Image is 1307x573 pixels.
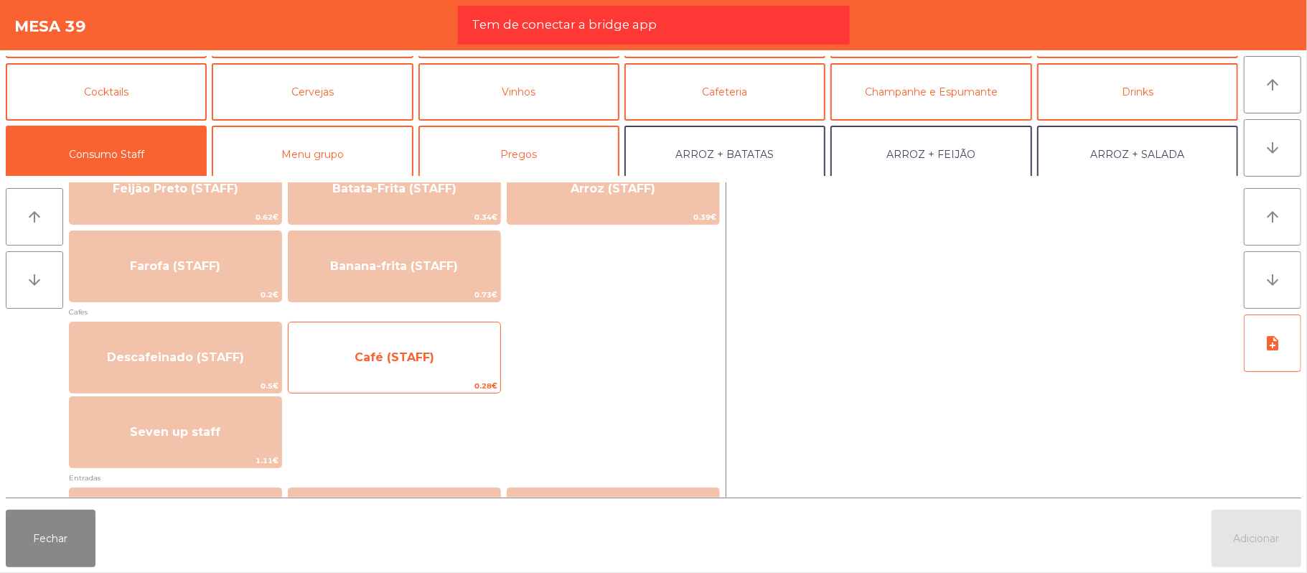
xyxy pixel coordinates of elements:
[418,63,619,121] button: Vinhos
[830,126,1031,183] button: ARROZ + FEIJÃO
[6,188,63,246] button: arrow_upward
[70,379,281,393] span: 0.5€
[1244,315,1301,372] button: note_add
[355,350,434,364] span: Café (STAFF)
[624,126,825,183] button: ARROZ + BATATAS
[332,182,456,195] span: Batata-Frita (STAFF)
[70,288,281,302] span: 0.2€
[624,63,825,121] button: Cafeteria
[70,454,281,467] span: 1.11€
[69,471,720,485] span: Entradas
[212,126,413,183] button: Menu grupo
[212,63,413,121] button: Cervejas
[1244,188,1301,246] button: arrow_upward
[1244,119,1301,177] button: arrow_downward
[830,63,1031,121] button: Champanhe e Espumante
[26,271,43,289] i: arrow_downward
[1244,56,1301,113] button: arrow_upward
[289,379,500,393] span: 0.28€
[1037,126,1238,183] button: ARROZ + SALADA
[6,510,95,567] button: Fechar
[70,210,281,224] span: 0.62€
[507,210,719,224] span: 0.39€
[14,16,86,37] h4: Mesa 39
[1264,335,1281,352] i: note_add
[1264,271,1281,289] i: arrow_downward
[330,259,458,273] span: Banana-frita (STAFF)
[289,210,500,224] span: 0.34€
[6,126,207,183] button: Consumo Staff
[26,208,43,225] i: arrow_upward
[418,126,619,183] button: Pregos
[1264,76,1281,93] i: arrow_upward
[1037,63,1238,121] button: Drinks
[107,350,244,364] span: Descafeinado (STAFF)
[130,425,220,439] span: Seven up staff
[1264,139,1281,157] i: arrow_downward
[571,182,655,195] span: Arroz (STAFF)
[69,305,720,319] span: Cafes
[113,182,238,195] span: Feijão Preto (STAFF)
[6,63,207,121] button: Cocktails
[1244,251,1301,309] button: arrow_downward
[289,288,500,302] span: 0.73€
[6,251,63,309] button: arrow_downward
[1264,208,1281,225] i: arrow_upward
[472,16,657,34] span: Tem de conectar a bridge app
[130,259,220,273] span: Farofa (STAFF)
